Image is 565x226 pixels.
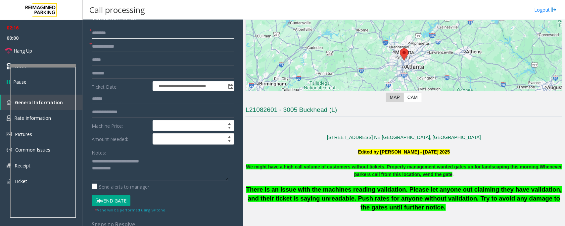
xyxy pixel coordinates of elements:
[327,135,481,140] a: [STREET_ADDRESS] NE [GEOGRAPHIC_DATA], [GEOGRAPHIC_DATA]
[225,126,234,131] span: Decrease value
[1,95,83,110] a: General Information
[86,2,148,18] h3: Call processing
[225,139,234,144] span: Decrease value
[92,147,106,156] label: Notes:
[92,195,130,206] button: Vend Gate
[551,6,557,13] img: logout
[90,81,151,91] label: Ticket Date:
[7,100,12,105] img: 'icon'
[246,186,562,210] span: There is an issue with the machines reading validation. Please let anyone out claiming they have ...
[534,6,557,13] a: Logout
[92,183,149,190] label: Send alerts to manager
[7,132,12,136] img: 'icon'
[90,133,151,145] label: Amount Needed:
[7,178,11,184] img: 'icon'
[386,93,404,102] label: Map
[90,120,151,131] label: Machine Price:
[246,106,562,116] h3: L21082601 - 3005 Buckhead (L)
[246,164,540,169] span: We might have a high call volume of customers without tickets. Property management wanted gates u...
[15,63,26,70] span: Dtmf
[358,149,450,155] b: Edited by [PERSON_NAME] - [DATE]'2025
[354,164,562,177] b: Whenever parkers call from this location, vend the gate
[403,93,422,102] label: CAM
[354,164,562,177] span: .
[225,134,234,139] span: Increase value
[14,47,32,54] span: Hang Up
[95,207,165,212] small: Vend will be performed using 9# tone
[7,115,11,121] img: 'icon'
[7,147,12,153] img: 'icon'
[7,163,11,168] img: 'icon'
[225,120,234,126] span: Increase value
[400,48,408,61] div: 3005 Peachtree Road Northeast, Atlanta, GA
[227,81,234,91] span: Toggle popup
